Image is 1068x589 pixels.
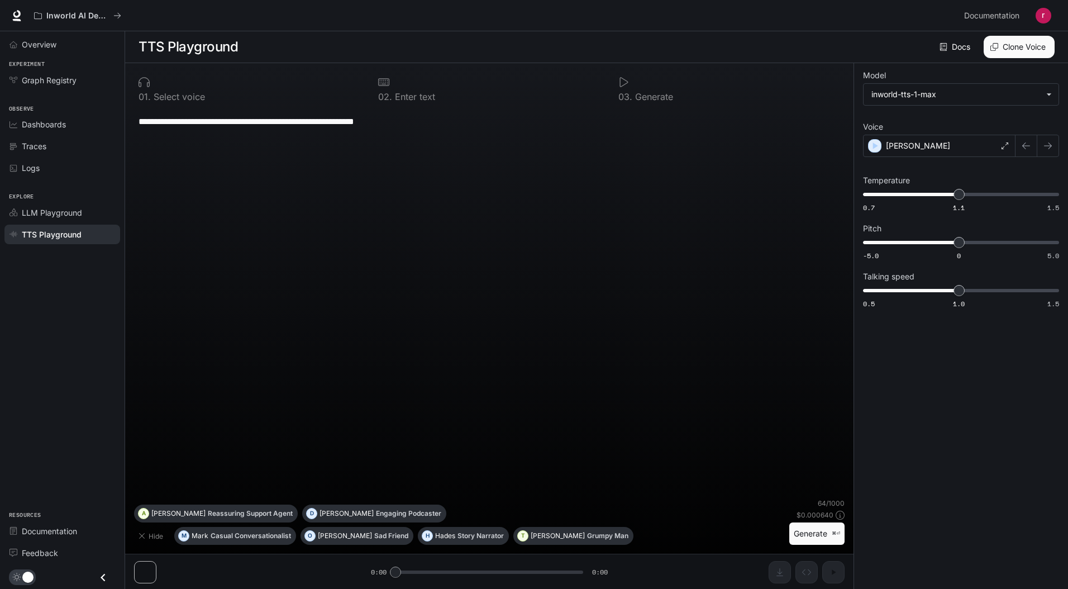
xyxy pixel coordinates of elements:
p: Talking speed [863,273,914,281]
p: $ 0.000640 [797,510,833,520]
a: Documentation [960,4,1028,27]
p: Grumpy Man [587,533,628,539]
p: Temperature [863,177,910,184]
button: Generate⌘⏎ [789,522,845,545]
p: 0 2 . [378,92,392,101]
p: Sad Friend [374,533,408,539]
p: Engaging Podcaster [376,510,441,517]
p: [PERSON_NAME] [151,510,206,517]
div: inworld-tts-1-max [871,89,1041,100]
a: TTS Playground [4,225,120,244]
button: HHadesStory Narrator [418,527,509,545]
p: Hades [435,533,455,539]
p: [PERSON_NAME] [531,533,585,539]
p: Model [863,72,886,79]
p: Reassuring Support Agent [208,510,293,517]
p: Mark [192,533,208,539]
span: Feedback [22,547,58,559]
p: 0 3 . [618,92,632,101]
p: 64 / 1000 [818,498,845,508]
p: Voice [863,123,883,131]
button: T[PERSON_NAME]Grumpy Man [513,527,633,545]
h1: TTS Playground [139,36,238,58]
span: 0.5 [863,299,875,308]
div: O [305,527,315,545]
span: Logs [22,162,40,174]
span: 1.5 [1047,203,1059,212]
p: Generate [632,92,673,101]
a: Overview [4,35,120,54]
a: Graph Registry [4,70,120,90]
button: D[PERSON_NAME]Engaging Podcaster [302,505,446,522]
p: Casual Conversationalist [211,533,291,539]
p: Enter text [392,92,435,101]
a: Docs [937,36,975,58]
span: 1.1 [953,203,965,212]
div: inworld-tts-1-max [864,84,1059,105]
p: [PERSON_NAME] [886,140,950,151]
a: LLM Playground [4,203,120,222]
a: Feedback [4,543,120,563]
p: Select voice [151,92,205,101]
span: 1.5 [1047,299,1059,308]
button: User avatar [1032,4,1055,27]
button: Clone Voice [984,36,1055,58]
span: Documentation [22,525,77,537]
a: Traces [4,136,120,156]
p: ⌘⏎ [832,530,840,537]
span: Dark mode toggle [22,571,34,583]
p: Pitch [863,225,881,232]
span: TTS Playground [22,229,82,240]
span: LLM Playground [22,207,82,218]
div: T [518,527,528,545]
button: O[PERSON_NAME]Sad Friend [301,527,413,545]
span: 0.7 [863,203,875,212]
span: Documentation [964,9,1019,23]
span: Graph Registry [22,74,77,86]
button: Close drawer [90,566,116,589]
div: A [139,505,149,522]
div: D [307,505,317,522]
a: Logs [4,158,120,178]
div: M [179,527,189,545]
a: Dashboards [4,115,120,134]
button: MMarkCasual Conversationalist [174,527,296,545]
span: -5.0 [863,251,879,260]
span: 5.0 [1047,251,1059,260]
img: User avatar [1036,8,1051,23]
span: 0 [957,251,961,260]
button: Hide [134,527,170,545]
p: Story Narrator [457,533,504,539]
p: [PERSON_NAME] [320,510,374,517]
span: Traces [22,140,46,152]
p: Inworld AI Demos [46,11,109,21]
span: Dashboards [22,118,66,130]
span: Overview [22,39,56,50]
button: A[PERSON_NAME]Reassuring Support Agent [134,505,298,522]
a: Documentation [4,521,120,541]
span: 1.0 [953,299,965,308]
p: 0 1 . [139,92,151,101]
div: H [422,527,432,545]
p: [PERSON_NAME] [318,533,372,539]
button: All workspaces [29,4,126,27]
